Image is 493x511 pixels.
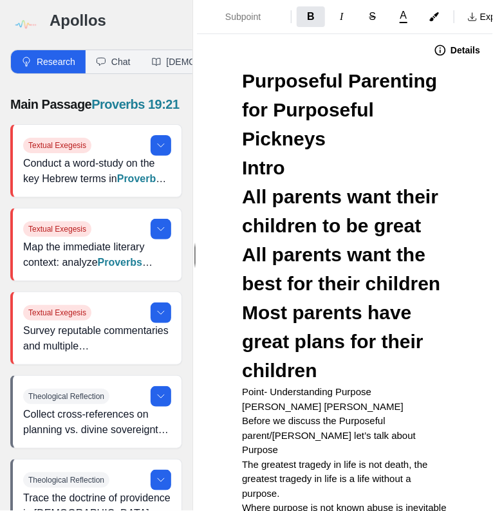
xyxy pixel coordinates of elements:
button: Research [11,50,86,73]
button: A [389,8,418,26]
span: Theological Reflection [23,472,109,488]
button: Chat [86,50,141,73]
span: S [369,11,377,22]
h3: Apollos [50,10,182,31]
iframe: Drift Widget Chat Controller [429,447,478,496]
p: Main Passage [10,95,182,114]
img: logo [10,10,39,39]
span: All parents want their children to be great [242,186,443,236]
span: B [307,11,315,22]
span: Textual Exegesis [23,138,91,153]
span: Point- Understanding Purpose [PERSON_NAME] [PERSON_NAME] [242,386,404,412]
span: I [340,11,343,22]
p: Map the immediate literary context: analyze to see how verse 21 fits into the chapter’s thematic ... [23,239,171,270]
button: [DEMOGRAPHIC_DATA] [141,50,278,73]
button: Details [426,40,488,60]
p: Survey reputable commentaries and multiple [DEMOGRAPHIC_DATA] translations (e.g., NASB, ESV, NIV,... [23,323,171,354]
span: Textual Exegesis [23,221,91,237]
span: A [400,10,407,21]
button: Formatting Options [202,5,286,28]
a: Proverbs 19:21 [91,97,179,111]
span: All parents want the best for their children [242,244,440,294]
span: Theological Reflection [23,389,109,404]
span: The greatest tragedy in life is not death, the greatest tragedy in life is a life without a purpose. [242,459,431,499]
span: Textual Exegesis [23,305,91,321]
p: Conduct a word-study on the key Hebrew terms in (e.g., חָשַׁב [think/plan], מְחַשִּׁב [purpose/in... [23,156,171,187]
span: Subpoint [225,10,270,23]
span: Before we discuss the Purposeful parent/[PERSON_NAME] let’s talk about Purpose [242,415,418,455]
strong: Purposeful Parenting for Purposeful Pickneys [242,70,443,149]
button: Format Strikethrough [358,6,387,27]
p: Collect cross-references on planning vs. divine sovereignty (e.g., ; ; ). Summarize how these pas... [23,407,171,438]
span: Most parents have great plans for their children [242,302,429,381]
button: Format Bold [297,6,325,27]
span: Intro [242,157,285,178]
button: Format Italics [328,6,356,27]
